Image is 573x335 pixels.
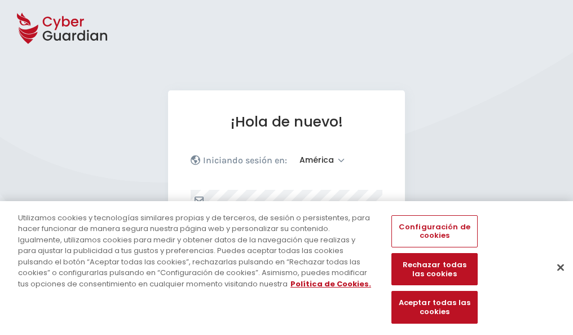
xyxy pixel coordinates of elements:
[391,254,477,286] button: Rechazar todas las cookies
[191,113,382,130] h1: ¡Hola de nuevo!
[391,292,477,324] button: Aceptar todas las cookies
[548,255,573,280] button: Cerrar
[290,279,371,289] a: Más información sobre su privacidad, se abre en una nueva pestaña
[18,212,374,290] div: Utilizamos cookies y tecnologías similares propias y de terceros, de sesión o persistentes, para ...
[203,155,287,166] p: Iniciando sesión en:
[391,215,477,247] button: Configuración de cookies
